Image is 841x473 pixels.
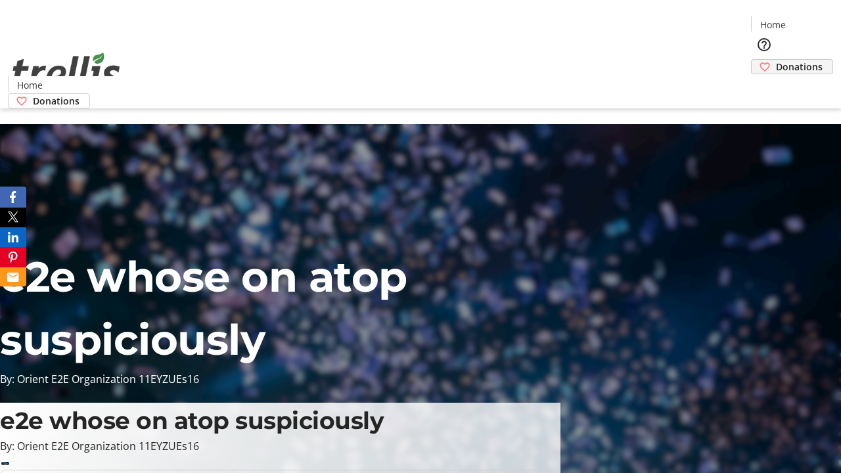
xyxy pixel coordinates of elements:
[776,60,823,74] span: Donations
[760,18,786,32] span: Home
[752,18,794,32] a: Home
[751,32,777,58] button: Help
[751,59,833,74] a: Donations
[33,94,80,108] span: Donations
[8,38,125,104] img: Orient E2E Organization 11EYZUEs16's Logo
[8,93,90,108] a: Donations
[9,78,51,92] a: Home
[751,74,777,101] button: Cart
[17,78,43,92] span: Home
